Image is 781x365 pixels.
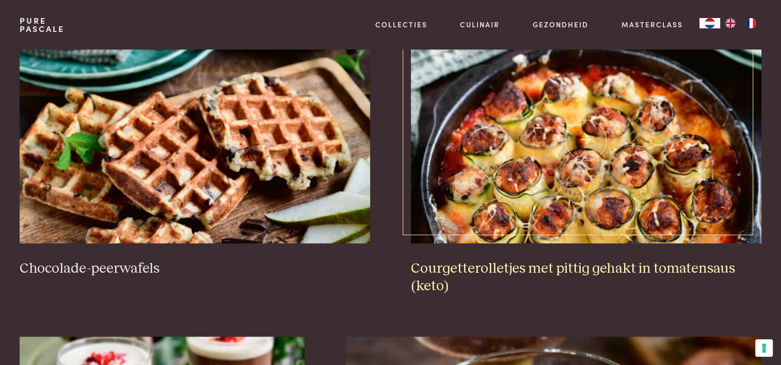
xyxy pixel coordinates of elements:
[533,19,588,30] a: Gezondheid
[741,18,761,28] a: FR
[20,16,65,33] a: PurePascale
[411,37,761,295] a: Courgetterolletjes met pittig gehakt in tomatensaus (keto) Courgetterolletjes met pittig gehakt i...
[699,18,720,28] div: Language
[375,19,427,30] a: Collecties
[720,18,741,28] a: EN
[460,19,500,30] a: Culinair
[699,18,720,28] a: NL
[411,260,761,295] h3: Courgetterolletjes met pittig gehakt in tomatensaus (keto)
[20,37,370,243] img: Chocolade-peerwafels
[20,37,370,277] a: Chocolade-peerwafels Chocolade-peerwafels
[755,339,773,357] button: Uw voorkeuren voor toestemming voor trackingtechnologieën
[411,37,761,243] img: Courgetterolletjes met pittig gehakt in tomatensaus (keto)
[20,260,370,278] h3: Chocolade-peerwafels
[699,18,761,28] aside: Language selected: Nederlands
[720,18,761,28] ul: Language list
[621,19,683,30] a: Masterclass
